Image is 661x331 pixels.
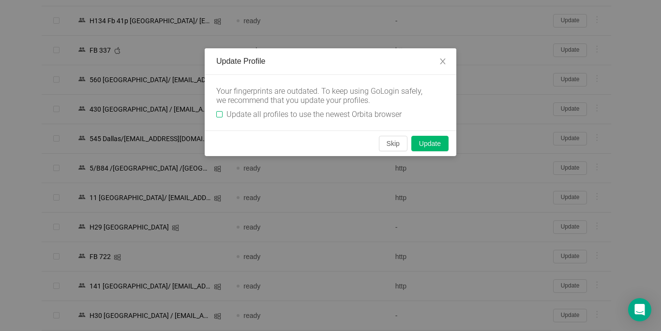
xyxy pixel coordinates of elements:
div: Open Intercom Messenger [628,298,651,321]
button: Update [411,136,449,151]
button: Skip [379,136,407,151]
button: Close [429,48,456,75]
span: Update all profiles to use the newest Orbita browser [223,110,406,119]
i: icon: close [439,58,447,65]
div: Update Profile [216,56,445,67]
div: Your fingerprints are outdated. To keep using GoLogin safely, we recommend that you update your p... [216,86,429,105]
